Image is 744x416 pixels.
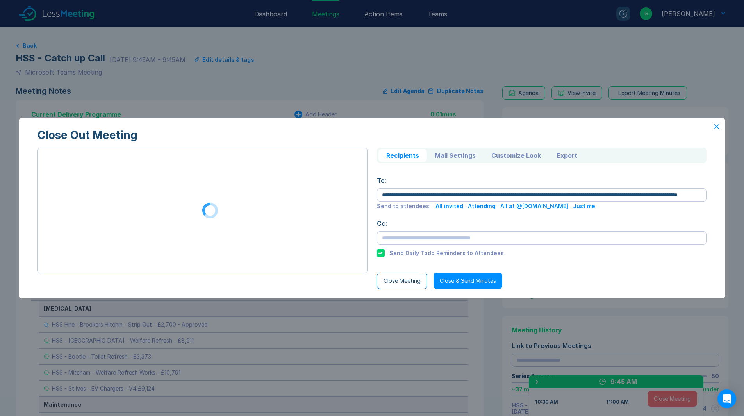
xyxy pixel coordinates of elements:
div: To: [377,176,707,185]
div: Send to attendees: [377,203,431,209]
div: Close Out Meeting [37,129,707,141]
div: Open Intercom Messenger [717,389,736,408]
button: Close Meeting [377,273,427,289]
div: Just me [573,203,595,209]
button: Mail Settings [427,149,484,162]
div: Cc: [377,219,707,228]
button: Close & Send Minutes [434,273,502,289]
div: All at @[DOMAIN_NAME] [500,203,568,209]
button: Recipients [378,149,427,162]
button: Customize Look [484,149,549,162]
button: Export [549,149,585,162]
div: All invited [435,203,463,209]
div: Send Daily Todo Reminders to Attendees [389,250,504,256]
div: Attending [468,203,496,209]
